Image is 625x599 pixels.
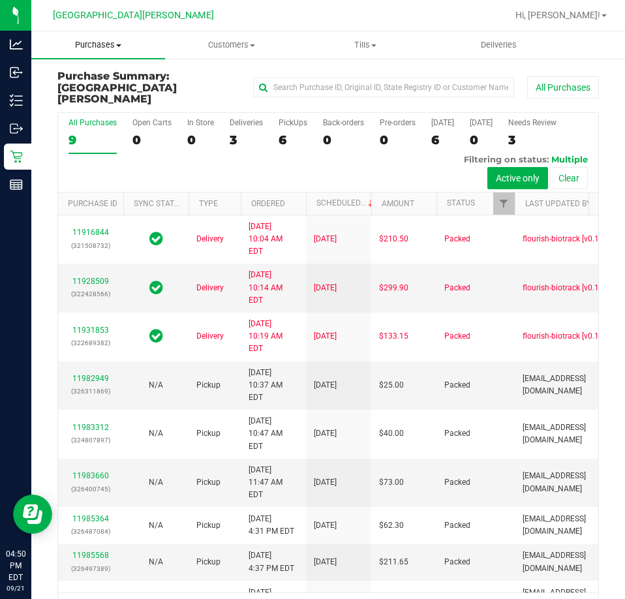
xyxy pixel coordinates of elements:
[432,31,566,59] a: Deliveries
[149,556,163,568] button: N/A
[314,282,337,294] span: [DATE]
[149,427,163,440] button: N/A
[149,230,163,248] span: In Sync
[165,31,299,59] a: Customers
[72,514,109,523] a: 11985364
[166,39,298,51] span: Customers
[444,282,470,294] span: Packed
[66,288,115,300] p: (322428566)
[253,78,514,97] input: Search Purchase ID, Original ID, State Registry ID or Customer Name...
[515,10,600,20] span: Hi, [PERSON_NAME]!
[508,118,556,127] div: Needs Review
[13,495,52,534] iframe: Resource center
[551,154,588,164] span: Multiple
[6,548,25,583] p: 04:50 PM EDT
[379,233,408,245] span: $210.50
[323,132,364,147] div: 0
[527,76,599,99] button: All Purchases
[314,476,337,489] span: [DATE]
[444,556,470,568] span: Packed
[149,279,163,297] span: In Sync
[249,367,298,405] span: [DATE] 10:37 AM EDT
[316,198,376,207] a: Scheduled
[464,154,549,164] span: Filtering on status:
[72,423,109,432] a: 11983312
[72,471,109,480] a: 11983660
[470,118,493,127] div: [DATE]
[249,513,294,538] span: [DATE] 4:31 PM EDT
[132,132,172,147] div: 0
[57,82,177,106] span: [GEOGRAPHIC_DATA][PERSON_NAME]
[314,330,337,343] span: [DATE]
[463,39,534,51] span: Deliveries
[196,282,224,294] span: Delivery
[69,132,117,147] div: 9
[66,525,115,538] p: (326487084)
[230,132,263,147] div: 3
[444,379,470,392] span: Packed
[444,476,470,489] span: Packed
[431,118,454,127] div: [DATE]
[196,556,221,568] span: Pickup
[10,122,23,135] inline-svg: Outbound
[299,39,432,51] span: Tills
[66,239,115,252] p: (321508732)
[525,199,591,208] a: Last Updated By
[379,556,408,568] span: $211.65
[149,429,163,438] span: Not Applicable
[380,132,416,147] div: 0
[249,269,298,307] span: [DATE] 10:14 AM EDT
[149,519,163,532] button: N/A
[379,282,408,294] span: $299.90
[249,318,298,356] span: [DATE] 10:19 AM EDT
[444,427,470,440] span: Packed
[57,70,238,105] h3: Purchase Summary:
[523,233,607,245] span: flourish-biotrack [v0.1.0]
[444,330,470,343] span: Packed
[31,31,165,59] a: Purchases
[493,192,515,215] a: Filter
[279,118,307,127] div: PickUps
[314,519,337,532] span: [DATE]
[249,415,298,453] span: [DATE] 10:47 AM EDT
[379,427,404,440] span: $40.00
[72,551,109,560] a: 11985568
[379,379,404,392] span: $25.00
[550,167,588,189] button: Clear
[72,326,109,335] a: 11931853
[196,519,221,532] span: Pickup
[379,476,404,489] span: $73.00
[66,385,115,397] p: (326311869)
[196,476,221,489] span: Pickup
[431,132,454,147] div: 6
[10,150,23,163] inline-svg: Retail
[66,434,115,446] p: (324807897)
[149,380,163,390] span: Not Applicable
[72,228,109,237] a: 11916844
[69,118,117,127] div: All Purchases
[196,233,224,245] span: Delivery
[249,464,298,502] span: [DATE] 11:47 AM EDT
[523,282,607,294] span: flourish-biotrack [v0.1.0]
[314,233,337,245] span: [DATE]
[149,557,163,566] span: Not Applicable
[10,178,23,191] inline-svg: Reports
[323,118,364,127] div: Back-orders
[134,199,184,208] a: Sync Status
[444,519,470,532] span: Packed
[10,94,23,107] inline-svg: Inventory
[447,198,475,207] a: Status
[6,583,25,593] p: 09/21
[31,39,165,51] span: Purchases
[249,549,294,574] span: [DATE] 4:37 PM EDT
[379,330,408,343] span: $133.15
[10,38,23,51] inline-svg: Analytics
[249,221,298,258] span: [DATE] 10:04 AM EDT
[149,379,163,392] button: N/A
[379,519,404,532] span: $62.30
[196,379,221,392] span: Pickup
[314,427,337,440] span: [DATE]
[10,66,23,79] inline-svg: Inbound
[187,118,214,127] div: In Store
[251,199,285,208] a: Ordered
